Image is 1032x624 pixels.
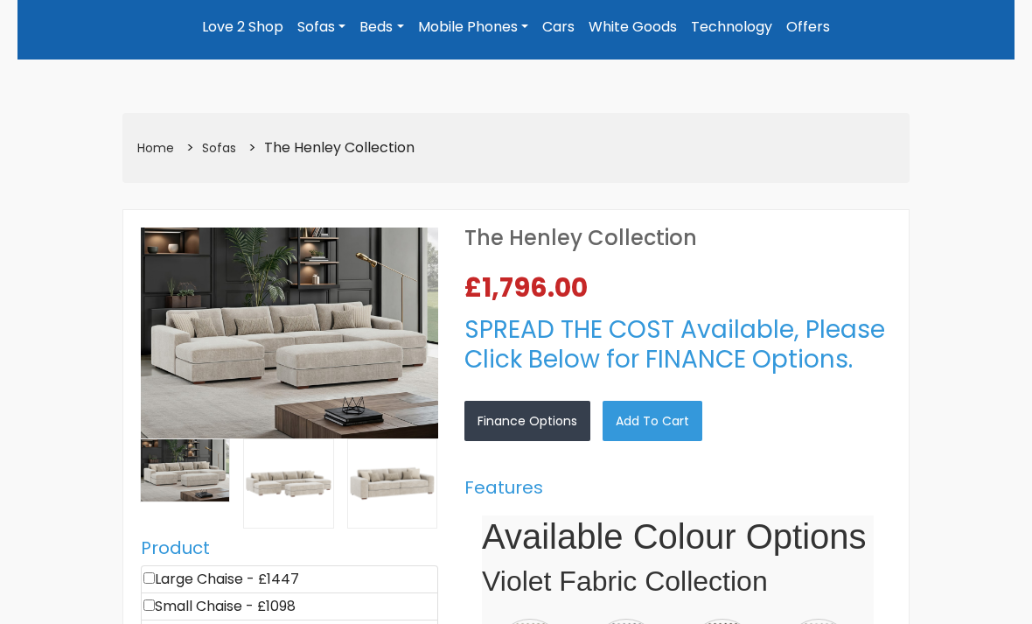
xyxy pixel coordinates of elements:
[195,10,290,46] a: Love 2 Shop
[535,10,582,46] a: Cars
[352,10,410,46] a: Beds
[464,478,891,499] h5: Features
[482,565,874,599] h2: Violet Fabric Collection
[582,10,684,46] a: White Goods
[464,228,891,249] h1: The Henley Collection
[141,593,438,621] li: Small Chaise - £1098
[779,10,837,46] a: Offers
[464,276,595,302] span: £1,796.00
[202,140,236,158] a: Sofas
[141,566,438,594] li: Large Chaise - £1447
[603,402,702,442] a: Add to Cart
[482,516,874,558] h1: Available Colour Options
[141,538,438,559] h5: Product
[464,402,590,442] a: Finance Options
[242,136,416,163] li: The Henley Collection
[411,10,535,46] a: Mobile Phones
[290,10,352,46] a: Sofas
[684,10,779,46] a: Technology
[464,316,891,375] h3: SPREAD THE COST Available, Please Click Below for FINANCE Options.
[137,140,174,158] a: Home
